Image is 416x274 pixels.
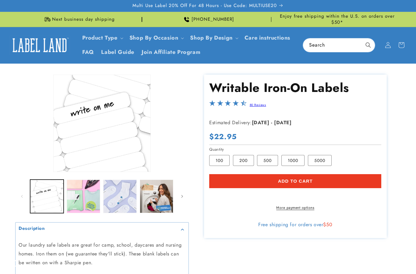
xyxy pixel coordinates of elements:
[190,34,232,42] a: Shop By Design
[209,102,246,109] span: 4.3-star overall rating
[209,118,361,127] p: Estimated Delivery:
[19,241,185,267] p: Our laundry safe labels are great for camp, school, daycares and nursing homes. Iron them on (we ...
[67,180,100,213] button: Load image 2 in gallery view
[7,33,72,57] a: Label Land
[79,31,126,45] summary: Product Type
[250,103,266,107] a: 80 Reviews
[142,49,200,56] span: Join Affiliate Program
[79,45,98,59] a: FAQ
[82,34,118,42] a: Product Type
[209,155,230,166] label: 100
[186,31,241,45] summary: Shop By Design
[15,12,142,27] div: Announcement
[274,119,292,126] strong: [DATE]
[9,36,70,54] img: Label Land
[16,223,189,236] summary: Description
[19,226,45,232] h2: Description
[145,12,272,27] div: Announcement
[209,146,224,153] legend: Quantity
[323,221,326,228] span: $
[209,174,381,188] button: Add to cart
[30,180,64,213] button: Load image 1 in gallery view
[257,155,278,166] label: 500
[252,119,270,126] strong: [DATE]
[52,16,115,23] span: Next business day shipping
[209,132,237,141] span: $22.95
[209,222,381,228] div: Free shipping for orders over
[175,190,189,203] button: Slide right
[209,205,381,210] a: More payment options
[361,38,375,52] button: Search
[103,180,137,213] button: Load image 3 in gallery view
[82,49,94,56] span: FAQ
[101,49,134,56] span: Label Guide
[126,31,187,45] summary: Shop By Occasion
[278,178,313,184] span: Add to cart
[192,16,234,23] span: [PHONE_NUMBER]
[274,13,401,25] span: Enjoy free shipping within the U.S. on orders over $50*
[129,34,178,41] span: Shop By Occasion
[140,180,173,213] button: Load image 4 in gallery view
[97,45,138,59] a: Label Guide
[281,155,305,166] label: 1000
[241,31,294,45] a: Care instructions
[245,34,290,41] span: Care instructions
[138,45,204,59] a: Join Affiliate Program
[308,155,332,166] label: 5000
[326,221,332,228] span: 50
[132,3,277,9] span: Multi Use Label 20% Off For 48 Hours - Use Code: MULTIUSE20
[209,80,381,96] h1: Writable Iron-On Labels
[233,155,254,166] label: 200
[15,190,29,203] button: Slide left
[274,12,401,27] div: Announcement
[271,119,273,126] strong: -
